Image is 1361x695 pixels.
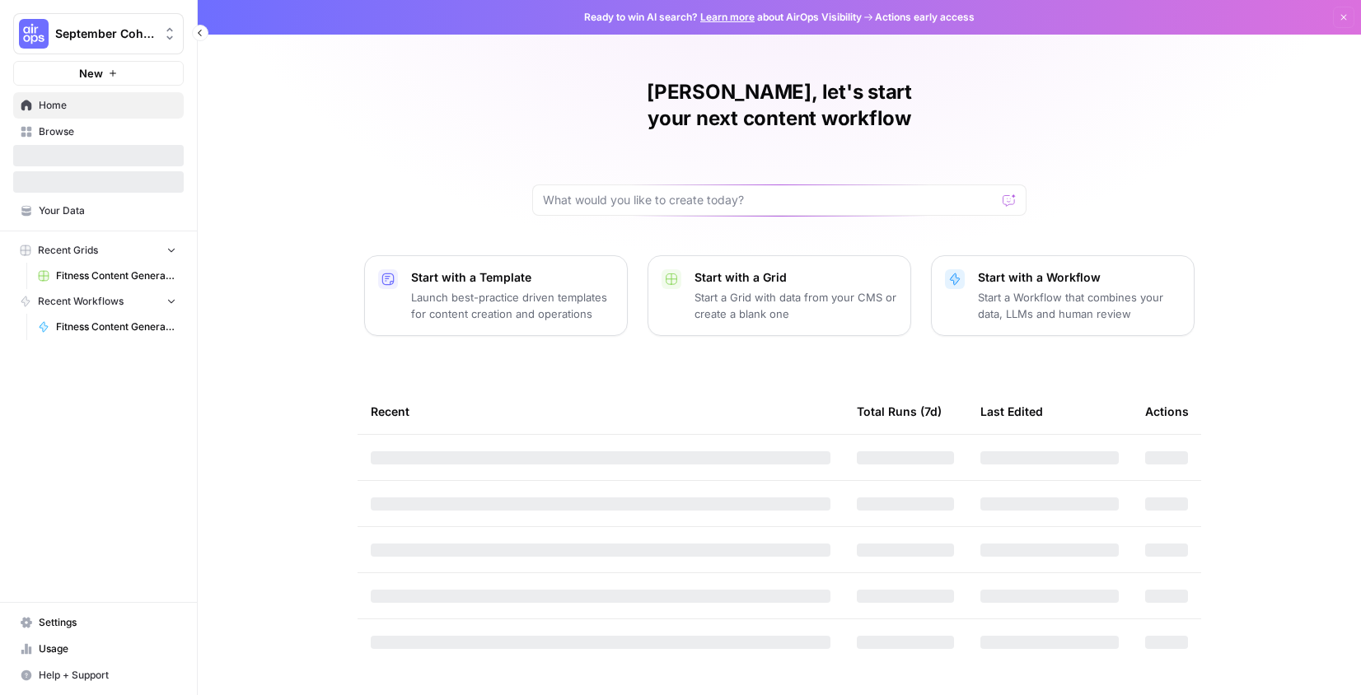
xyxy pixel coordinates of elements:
[13,609,184,636] a: Settings
[980,389,1043,434] div: Last Edited
[30,314,184,340] a: Fitness Content Generator ([PERSON_NAME])
[700,11,755,23] a: Learn more
[13,238,184,263] button: Recent Grids
[695,269,897,286] p: Start with a Grid
[13,61,184,86] button: New
[584,10,862,25] span: Ready to win AI search? about AirOps Visibility
[13,13,184,54] button: Workspace: September Cohort
[19,19,49,49] img: September Cohort Logo
[371,389,830,434] div: Recent
[978,269,1181,286] p: Start with a Workflow
[13,636,184,662] a: Usage
[543,192,996,208] input: What would you like to create today?
[978,289,1181,322] p: Start a Workflow that combines your data, LLMs and human review
[13,289,184,314] button: Recent Workflows
[56,320,176,334] span: Fitness Content Generator ([PERSON_NAME])
[411,289,614,322] p: Launch best-practice driven templates for content creation and operations
[1145,389,1189,434] div: Actions
[39,615,176,630] span: Settings
[13,119,184,145] a: Browse
[30,263,184,289] a: Fitness Content Generator (LK)
[695,289,897,322] p: Start a Grid with data from your CMS or create a blank one
[39,641,176,656] span: Usage
[55,26,155,42] span: September Cohort
[79,65,103,82] span: New
[38,294,124,309] span: Recent Workflows
[56,268,176,283] span: Fitness Content Generator (LK)
[532,79,1027,132] h1: [PERSON_NAME], let's start your next content workflow
[13,662,184,688] button: Help + Support
[648,255,911,336] button: Start with a GridStart a Grid with data from your CMS or create a blank one
[364,255,628,336] button: Start with a TemplateLaunch best-practice driven templates for content creation and operations
[38,243,98,258] span: Recent Grids
[13,198,184,224] a: Your Data
[39,98,176,113] span: Home
[13,92,184,119] a: Home
[411,269,614,286] p: Start with a Template
[931,255,1195,336] button: Start with a WorkflowStart a Workflow that combines your data, LLMs and human review
[875,10,975,25] span: Actions early access
[857,389,942,434] div: Total Runs (7d)
[39,124,176,139] span: Browse
[39,668,176,683] span: Help + Support
[39,203,176,218] span: Your Data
